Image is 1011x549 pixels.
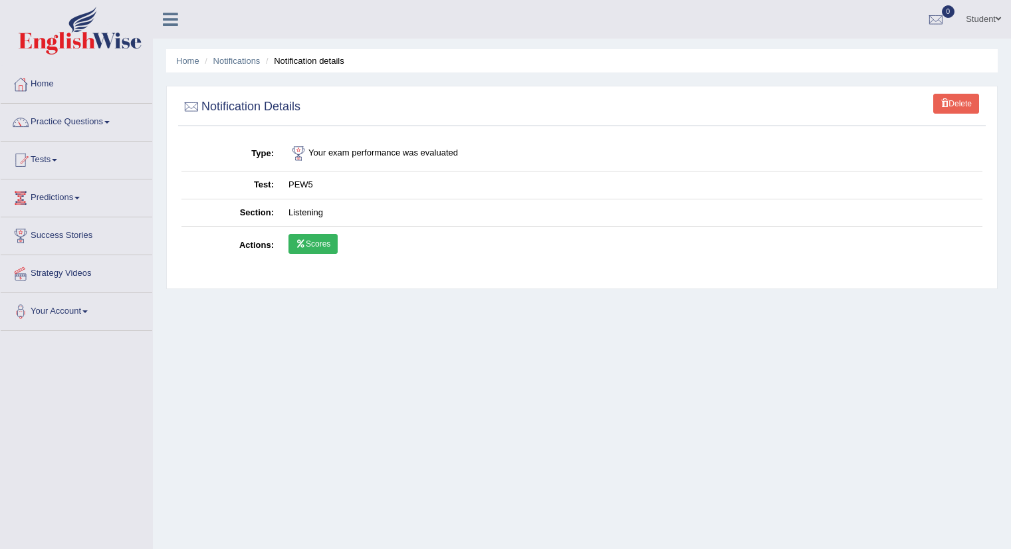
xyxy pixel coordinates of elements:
[213,56,261,66] a: Notifications
[1,179,152,213] a: Predictions
[933,94,979,114] a: Delete
[181,199,281,227] th: Section
[181,97,300,117] h2: Notification Details
[1,104,152,137] a: Practice Questions
[281,136,982,171] td: Your exam performance was evaluated
[281,171,982,199] td: PEW5
[263,55,344,67] li: Notification details
[1,217,152,251] a: Success Stories
[1,255,152,288] a: Strategy Videos
[942,5,955,18] span: 0
[288,234,338,254] a: Scores
[181,136,281,171] th: Type
[181,171,281,199] th: Test
[181,227,281,265] th: Actions
[1,142,152,175] a: Tests
[1,293,152,326] a: Your Account
[281,199,982,227] td: Listening
[176,56,199,66] a: Home
[1,66,152,99] a: Home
